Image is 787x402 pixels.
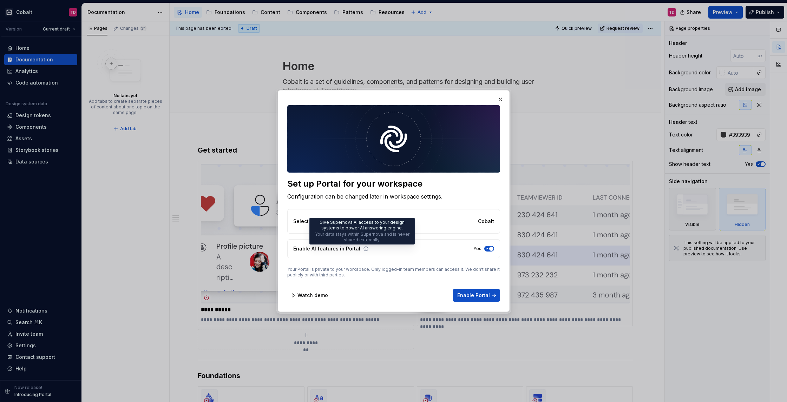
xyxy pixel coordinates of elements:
[287,289,333,302] button: Watch demo
[313,232,412,243] div: Your data stays within Supernova and is never shared externally.
[293,218,346,225] p: Select design system
[473,246,481,252] label: Yes
[297,292,328,299] span: Watch demo
[287,192,500,201] div: Configuration can be changed later in workspace settings.
[478,218,494,225] p: Cobalt
[287,178,500,189] div: Set up Portal for your workspace
[457,292,490,299] span: Enable Portal
[293,245,360,252] p: Enable AI features in Portal
[453,289,500,302] button: Enable Portal
[309,218,415,244] div: Give Supernova AI access to your design systems to power AI answering engine.
[287,267,500,278] p: Your Portal is private to your workspace. Only logged-in team members can access it. We don't sha...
